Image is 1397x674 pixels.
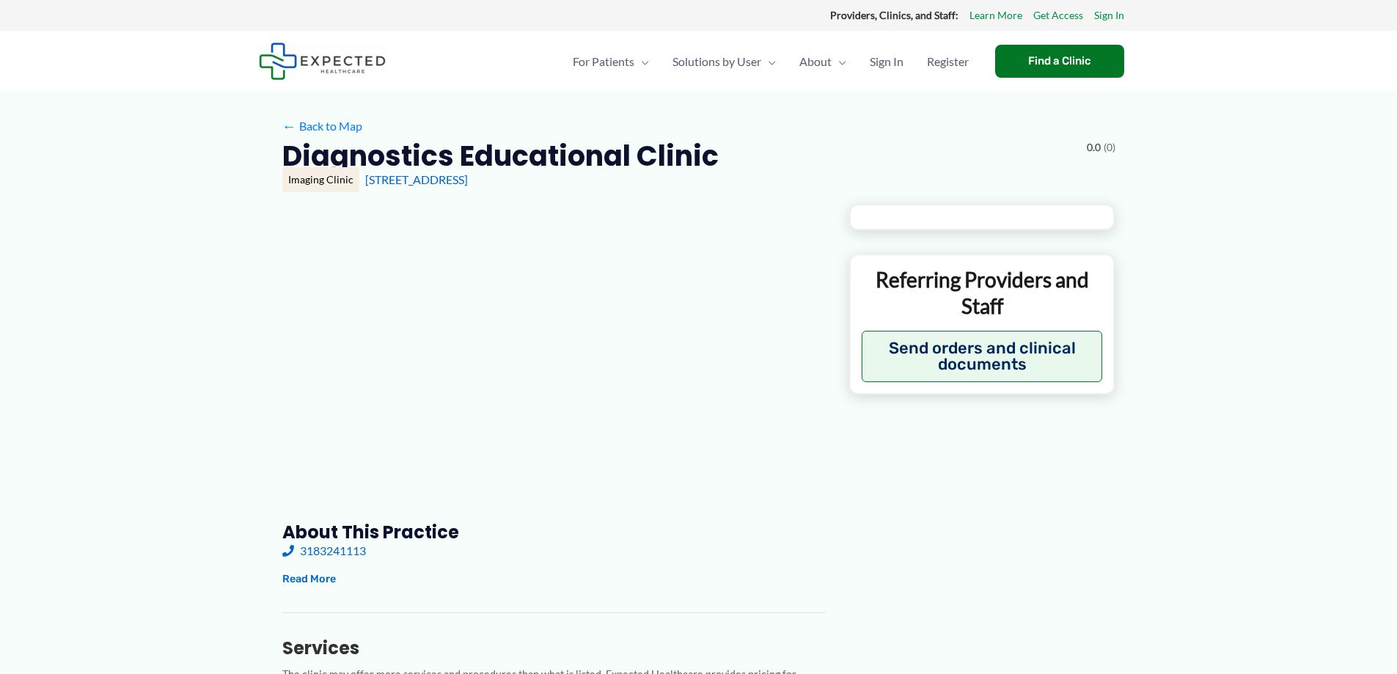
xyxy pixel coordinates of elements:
button: Read More [282,571,336,588]
div: Imaging Clinic [282,167,359,192]
span: About [799,36,832,87]
span: Register [927,36,969,87]
a: ←Back to Map [282,115,362,137]
a: 3183241113 [282,543,366,557]
span: Menu Toggle [761,36,776,87]
span: Menu Toggle [832,36,846,87]
span: Menu Toggle [634,36,649,87]
h3: About this practice [282,521,826,543]
span: ← [282,119,296,133]
a: Sign In [858,36,915,87]
strong: Providers, Clinics, and Staff: [830,9,958,21]
img: Expected Healthcare Logo - side, dark font, small [259,43,386,80]
a: Solutions by UserMenu Toggle [661,36,788,87]
nav: Primary Site Navigation [561,36,980,87]
a: Find a Clinic [995,45,1124,78]
h3: Services [282,637,826,659]
a: [STREET_ADDRESS] [365,172,468,186]
a: For PatientsMenu Toggle [561,36,661,87]
a: Register [915,36,980,87]
a: Learn More [969,6,1022,25]
a: Get Access [1033,6,1083,25]
h2: Diagnostics Educational Clinic [282,138,719,174]
span: For Patients [573,36,634,87]
span: Solutions by User [672,36,761,87]
a: AboutMenu Toggle [788,36,858,87]
span: (0) [1104,138,1115,157]
span: 0.0 [1087,138,1101,157]
a: Sign In [1094,6,1124,25]
p: Referring Providers and Staff [862,266,1103,320]
span: Sign In [870,36,903,87]
button: Send orders and clinical documents [862,331,1103,382]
